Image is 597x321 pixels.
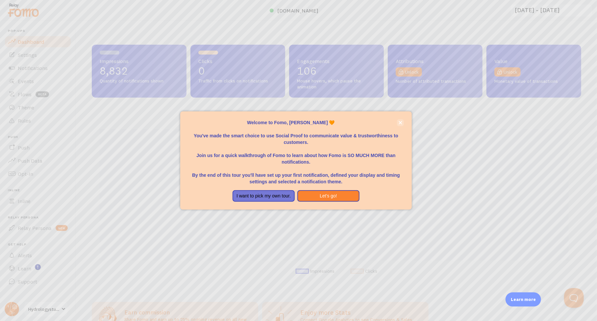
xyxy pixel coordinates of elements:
[397,119,404,126] button: close,
[233,190,295,202] button: I want to pick my own tour.
[188,146,404,165] p: Join us for a quick walkthrough of Fomo to learn about how Fomo is SO MUCH MORE than notifications.
[188,126,404,146] p: You've made the smart choice to use Social Proof to communicate value & trustworthiness to custom...
[297,190,360,202] button: Let's go!
[180,111,412,210] div: Welcome to Fomo, Terry Stringer 🧡You&amp;#39;ve made the smart choice to use Social Proof to comm...
[511,296,536,303] p: Learn more
[506,292,541,307] div: Learn more
[188,119,404,126] p: Welcome to Fomo, [PERSON_NAME] 🧡
[188,165,404,185] p: By the end of this tour you'll have set up your first notification, defined your display and timi...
